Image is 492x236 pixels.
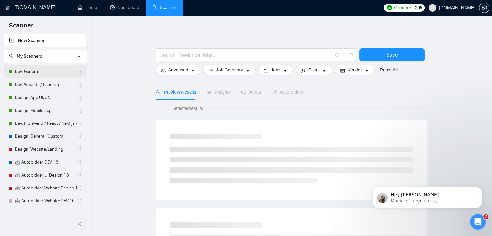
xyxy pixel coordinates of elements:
[159,51,332,59] input: Search Freelance Jobs...
[4,65,86,78] li: Dev: General
[4,21,38,34] span: Scanner
[347,66,362,73] span: Vendor
[359,48,425,61] button: Save
[77,160,82,165] span: holder
[77,82,82,87] span: holder
[9,54,14,58] span: search
[479,3,489,13] button: setting
[77,108,82,113] span: holder
[241,90,246,94] span: notification
[216,66,243,73] span: Job Category
[156,90,160,94] span: search
[156,65,201,75] button: settingAdvancedcaret-down
[15,169,77,182] a: 🤖 Autobidder UI Design 1.8
[246,68,250,73] span: caret-down
[77,121,82,126] span: holder
[4,169,86,182] li: 🤖 Autobidder UI Design 1.8
[4,195,86,208] li: 🤖 Autobidder Website DEV 1.6
[271,66,280,73] span: Jobs
[77,198,82,204] span: holder
[207,90,231,95] span: Insights
[365,68,369,73] span: caret-down
[15,143,77,156] a: Design: Website/Landing
[77,147,82,152] span: holder
[203,65,256,75] button: barsJob Categorycaret-down
[110,5,139,10] a: dashboardDashboard
[161,68,166,73] span: setting
[4,34,86,47] li: New Scanner
[4,91,86,104] li: Design: App UI/UX
[308,66,320,73] span: Client
[15,91,77,104] a: Design: App UI/UX
[470,214,486,230] iframe: Intercom live chat
[9,53,42,59] span: My Scanners
[4,117,86,130] li: Dev: Front-end / React / Next.js / WebGL / GSAP
[15,65,77,78] a: Dev: General
[4,104,86,117] li: Design: Mobile app
[15,117,77,130] a: Dev: Front-end / React / Next.js / WebGL / GSAP
[77,95,82,100] span: holder
[241,90,261,95] span: Alerts
[168,66,188,73] span: Advanced
[156,90,196,95] span: Preview Results
[271,90,303,95] span: Auto Bidder
[283,68,288,73] span: caret-down
[15,156,77,169] a: 🤖 Autobidder DEV 1.6
[152,5,176,10] a: searchScanner
[335,53,339,57] span: info-circle
[4,156,86,169] li: 🤖 Autobidder DEV 1.6
[415,4,422,11] span: 295
[191,68,195,73] span: caret-down
[77,134,82,139] span: holder
[4,78,86,91] li: Dev: Website / Landing
[394,4,413,11] span: Connects:
[483,214,488,219] span: 7
[387,5,392,10] img: upwork-logo.png
[363,173,492,219] iframe: Intercom notifications сообщение
[380,66,398,73] a: Reset All
[4,182,86,195] li: 🤖 Autobidder Website Design 1.8
[340,68,345,73] span: idcard
[4,130,86,143] li: Design: General (Custom)
[5,3,10,13] img: logo
[322,68,327,73] span: caret-down
[77,69,82,74] span: holder
[77,173,82,178] span: holder
[77,186,82,191] span: holder
[347,53,353,59] span: loading
[78,5,97,10] a: homeHome
[430,5,435,10] span: user
[17,53,42,59] span: My Scanners
[15,130,77,143] a: Design: General (Custom)
[479,5,489,10] a: setting
[15,195,77,208] a: 🤖 Autobidder Website DEV 1.6
[77,221,83,227] span: double-left
[296,65,333,75] button: userClientcaret-down
[9,34,81,47] a: New Scanner
[271,90,276,94] span: robot
[301,68,306,73] span: user
[264,68,268,73] span: folder
[207,90,211,94] span: area-chart
[167,105,207,112] span: Detected results
[386,51,398,59] span: Save
[15,182,77,195] a: 🤖 Autobidder Website Design 1.8
[209,68,213,73] span: bars
[15,104,77,117] a: Design: Mobile app
[335,65,374,75] button: idcardVendorcaret-down
[258,65,293,75] button: folderJobscaret-down
[4,143,86,156] li: Design: Website/Landing
[15,78,77,91] a: Dev: Website / Landing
